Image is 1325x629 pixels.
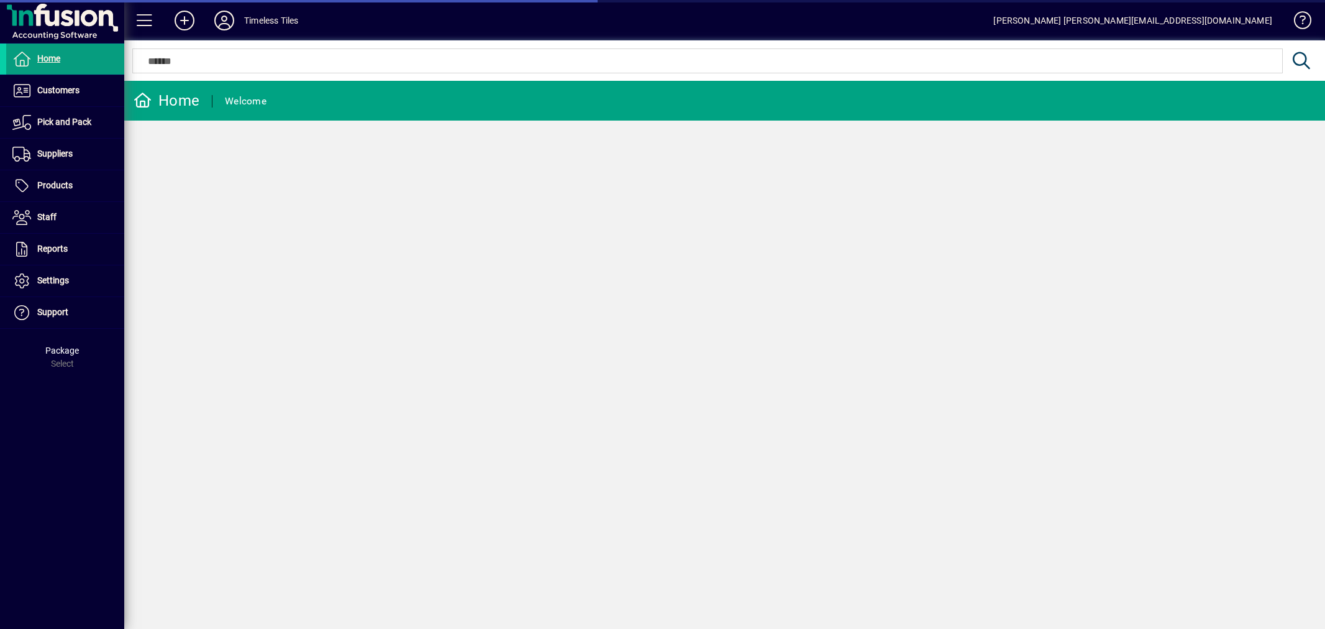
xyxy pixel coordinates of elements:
[6,234,124,265] a: Reports
[134,91,199,111] div: Home
[37,53,60,63] span: Home
[6,139,124,170] a: Suppliers
[204,9,244,32] button: Profile
[37,307,68,317] span: Support
[6,265,124,296] a: Settings
[6,75,124,106] a: Customers
[225,91,266,111] div: Welcome
[37,212,57,222] span: Staff
[37,149,73,158] span: Suppliers
[37,275,69,285] span: Settings
[165,9,204,32] button: Add
[37,117,91,127] span: Pick and Pack
[993,11,1272,30] div: [PERSON_NAME] [PERSON_NAME][EMAIL_ADDRESS][DOMAIN_NAME]
[244,11,298,30] div: Timeless Tiles
[37,85,80,95] span: Customers
[37,180,73,190] span: Products
[6,107,124,138] a: Pick and Pack
[45,346,79,356] span: Package
[1285,2,1309,43] a: Knowledge Base
[6,202,124,233] a: Staff
[6,297,124,328] a: Support
[6,170,124,201] a: Products
[37,244,68,254] span: Reports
